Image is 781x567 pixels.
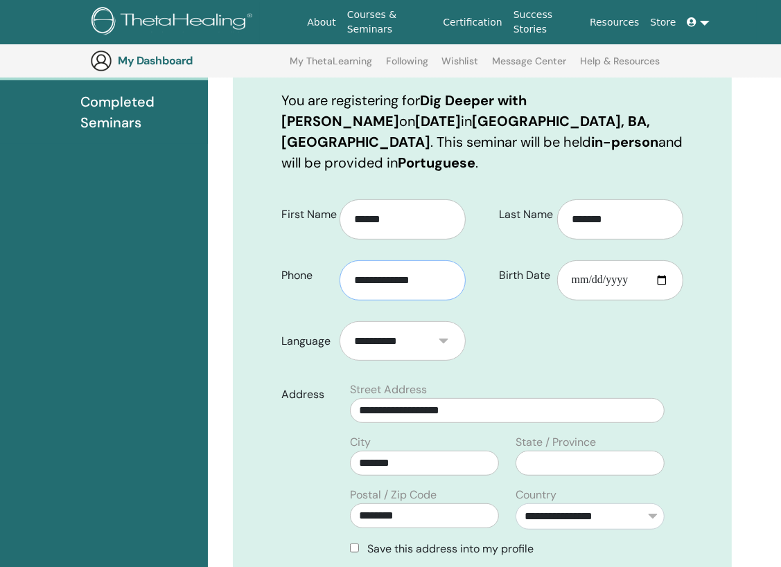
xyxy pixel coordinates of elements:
[350,434,371,451] label: City
[301,10,341,35] a: About
[271,328,340,354] label: Language
[350,381,427,398] label: Street Address
[91,7,257,38] img: logo.png
[80,91,197,133] span: Completed Seminars
[271,381,342,408] label: Address
[591,133,658,151] b: in-person
[290,55,372,78] a: My ThetaLearning
[342,2,438,42] a: Courses & Seminars
[516,487,556,503] label: Country
[281,112,650,151] b: [GEOGRAPHIC_DATA], BA, [GEOGRAPHIC_DATA]
[580,55,660,78] a: Help & Resources
[271,262,340,289] label: Phone
[437,10,507,35] a: Certification
[645,10,682,35] a: Store
[281,90,683,173] p: You are registering for on in . This seminar will be held and will be provided in .
[386,55,428,78] a: Following
[281,91,527,130] b: Dig Deeper with [PERSON_NAME]
[271,201,340,228] label: First Name
[492,55,566,78] a: Message Center
[516,434,596,451] label: State / Province
[489,201,557,228] label: Last Name
[367,541,534,556] span: Save this address into my profile
[584,10,645,35] a: Resources
[415,112,461,130] b: [DATE]
[489,262,557,289] label: Birth Date
[442,55,479,78] a: Wishlist
[350,487,437,503] label: Postal / Zip Code
[90,50,112,72] img: generic-user-icon.jpg
[118,54,256,67] h3: My Dashboard
[508,2,584,42] a: Success Stories
[398,154,475,172] b: Portuguese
